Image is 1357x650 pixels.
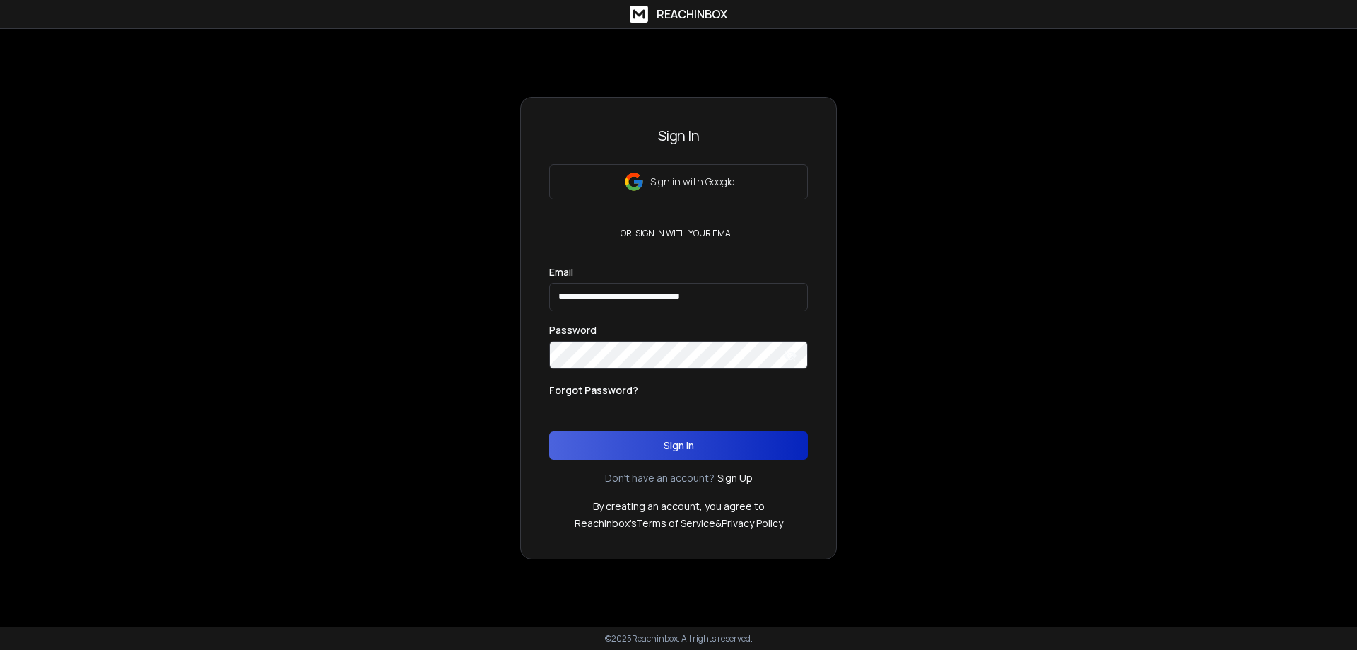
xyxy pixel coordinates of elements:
a: Privacy Policy [722,516,783,530]
label: Email [549,267,573,277]
p: Don't have an account? [605,471,715,485]
p: © 2025 Reachinbox. All rights reserved. [605,633,753,644]
button: Sign in with Google [549,164,808,199]
a: Sign Up [717,471,753,485]
label: Password [549,325,597,335]
p: Sign in with Google [650,175,734,189]
button: Sign In [549,431,808,460]
a: Terms of Service [636,516,715,530]
p: Forgot Password? [549,383,638,397]
h1: ReachInbox [657,6,727,23]
p: By creating an account, you agree to [593,499,765,513]
p: or, sign in with your email [615,228,743,239]
p: ReachInbox's & [575,516,783,530]
a: ReachInbox [630,6,727,23]
h3: Sign In [549,126,808,146]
